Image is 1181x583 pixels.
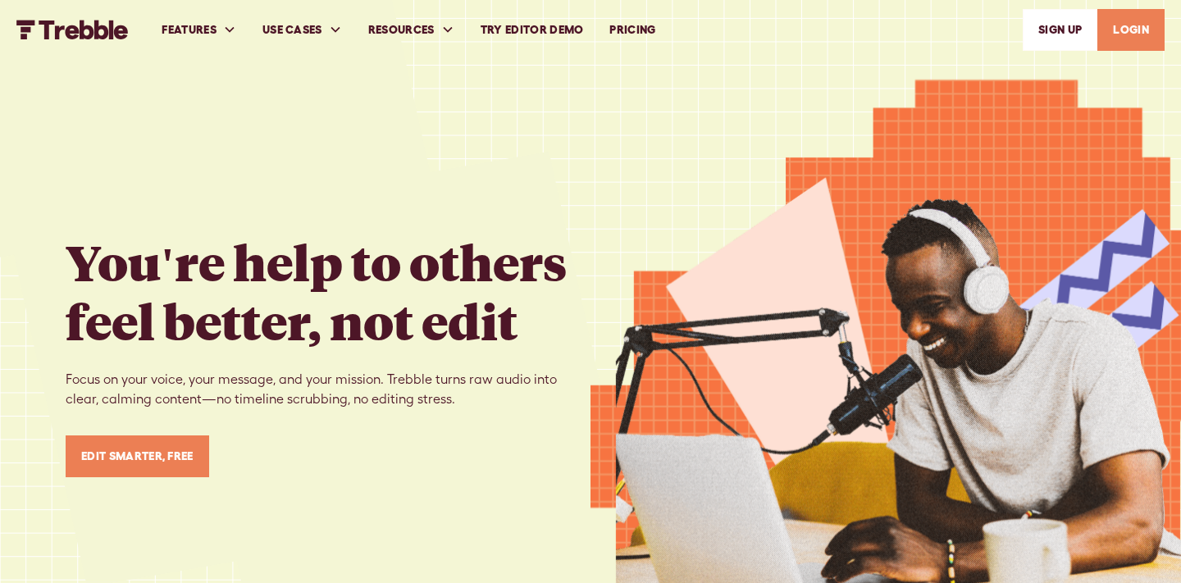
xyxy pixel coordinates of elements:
img: Trebble FM Logo [16,20,129,39]
div: USE CASES [249,2,355,58]
div: RESOURCES [355,2,467,58]
a: Edit Smarter, Free [66,435,209,477]
a: Try Editor Demo [467,2,597,58]
div: USE CASES [262,21,322,39]
h1: You're help to others feel better, not edit [66,232,590,350]
div: RESOURCES [368,21,435,39]
a: home [16,20,129,39]
div: FEATURES [162,21,217,39]
a: LOGIN [1097,9,1165,51]
div: FEATURES [148,2,249,58]
a: SIGn UP [1023,9,1097,51]
p: Focus on your voice, your message, and your mission. Trebble turns raw audio into clear, calming ... [66,370,590,409]
a: PRICING [596,2,668,58]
